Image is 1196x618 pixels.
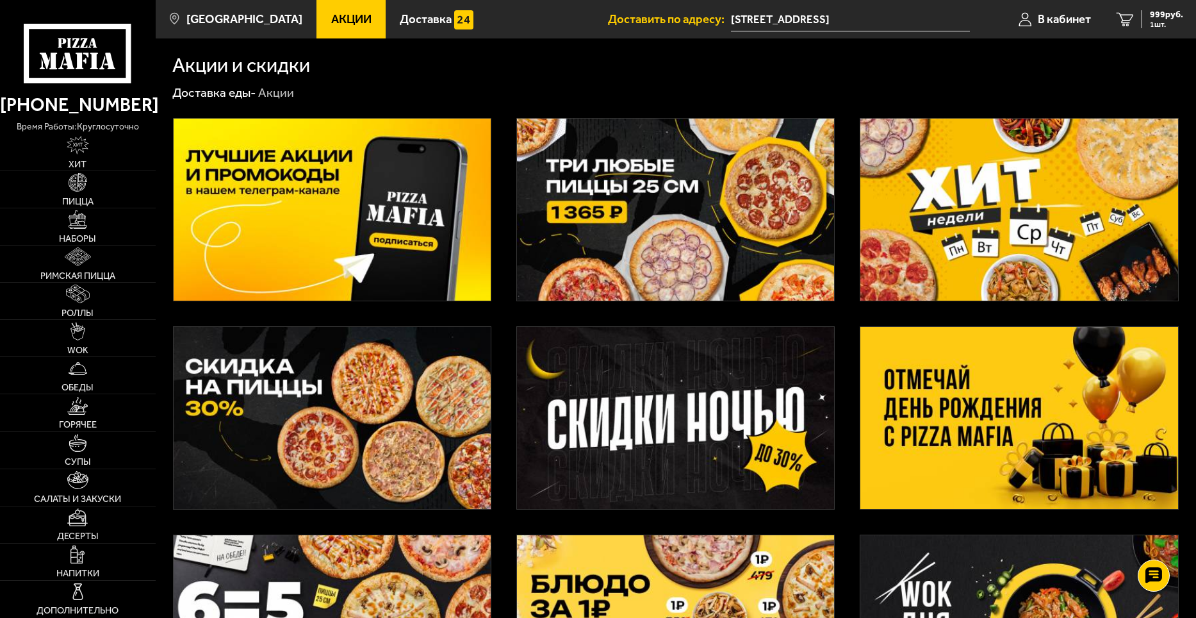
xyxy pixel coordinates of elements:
[69,160,86,169] span: Хит
[258,85,294,101] div: Акции
[37,606,119,615] span: Дополнительно
[1150,10,1183,19] span: 999 руб.
[34,494,121,503] span: Салаты и закуски
[59,234,96,243] span: Наборы
[172,55,310,75] h1: Акции и скидки
[186,13,302,26] span: [GEOGRAPHIC_DATA]
[40,271,115,280] span: Римская пицца
[56,569,99,578] span: Напитки
[61,383,94,392] span: Обеды
[67,346,88,355] span: WOK
[331,13,372,26] span: Акции
[608,13,731,26] span: Доставить по адресу:
[731,8,970,31] input: Ваш адрес доставки
[454,10,473,29] img: 15daf4d41897b9f0e9f617042186c801.svg
[172,85,256,100] a: Доставка еды-
[57,531,99,540] span: Десерты
[400,13,452,26] span: Доставка
[61,308,94,317] span: Роллы
[59,420,97,429] span: Горячее
[65,457,91,466] span: Супы
[62,197,94,206] span: Пицца
[1150,21,1183,28] span: 1 шт.
[1038,13,1091,26] span: В кабинет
